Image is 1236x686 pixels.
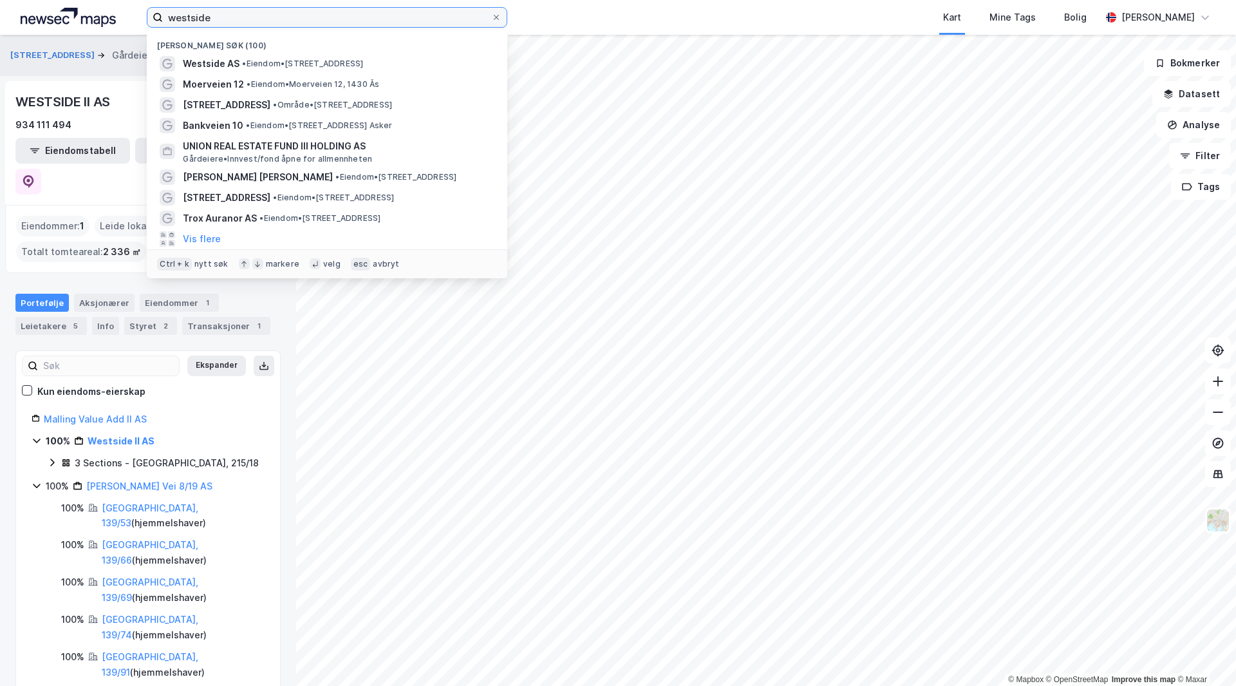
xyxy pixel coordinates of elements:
div: 100% [61,649,84,665]
div: Bolig [1064,10,1087,25]
a: Improve this map [1112,675,1175,684]
button: Vis flere [183,231,221,247]
div: Aksjonærer [74,294,135,312]
div: 100% [61,500,84,516]
div: ( hjemmelshaver ) [102,537,265,568]
div: Mine Tags [989,10,1036,25]
div: Transaksjoner [182,317,270,335]
div: Eiendommer : [16,216,89,236]
div: Leietakere [15,317,87,335]
a: [PERSON_NAME] Vei 8/19 AS [86,481,212,491]
button: Datasett [1152,81,1231,107]
span: • [259,213,263,223]
div: velg [323,259,341,269]
button: Ekspander [187,356,246,376]
span: 2 336 ㎡ [103,244,141,260]
a: [GEOGRAPHIC_DATA], 139/74 [102,614,198,640]
span: • [273,100,277,110]
span: Westside AS [183,56,239,71]
a: [GEOGRAPHIC_DATA], 139/91 [102,651,198,678]
span: UNION REAL ESTATE FUND III HOLDING AS [183,138,492,154]
span: • [242,59,246,68]
div: Info [92,317,119,335]
div: Kontrollprogram for chat [1172,624,1236,686]
div: Styret [124,317,177,335]
img: Z [1206,508,1230,533]
button: Leietakertabell [135,138,250,164]
div: WESTSIDE II AS [15,91,113,112]
div: 100% [46,479,69,494]
div: ( hjemmelshaver ) [102,649,265,680]
span: Moerveien 12 [183,77,244,92]
button: Tags [1171,174,1231,200]
input: Søk på adresse, matrikkel, gårdeiere, leietakere eller personer [163,8,491,27]
button: Eiendomstabell [15,138,130,164]
button: Analyse [1156,112,1231,138]
span: Bankveien 10 [183,118,243,133]
span: Eiendom • [STREET_ADDRESS] [335,172,456,182]
span: [STREET_ADDRESS] [183,97,270,113]
button: [STREET_ADDRESS] [10,49,97,62]
div: Kart [943,10,961,25]
span: Eiendom • [STREET_ADDRESS] Asker [246,120,392,131]
span: Trox Auranor AS [183,211,257,226]
span: • [246,120,250,130]
div: 934 111 494 [15,117,71,133]
button: Bokmerker [1144,50,1231,76]
div: ( hjemmelshaver ) [102,575,265,605]
div: nytt søk [194,259,229,269]
div: ( hjemmelshaver ) [102,500,265,531]
span: • [335,172,339,182]
div: esc [351,258,371,271]
div: [PERSON_NAME] [1121,10,1195,25]
div: Portefølje [15,294,69,312]
a: [GEOGRAPHIC_DATA], 139/69 [102,576,198,603]
div: avbryt [373,259,399,269]
div: Kun eiendoms-eierskap [37,384,145,399]
div: 1 [252,319,265,332]
a: [GEOGRAPHIC_DATA], 139/66 [102,539,198,566]
span: • [273,193,277,202]
span: Eiendom • Moerveien 12, 1430 Ås [247,79,379,90]
span: Eiendom • [STREET_ADDRESS] [259,213,380,224]
div: 3 Sections - [GEOGRAPHIC_DATA], 215/18 [75,455,259,471]
div: Eiendommer [140,294,219,312]
span: 1 [80,218,84,234]
div: markere [266,259,299,269]
iframe: Chat Widget [1172,624,1236,686]
div: Totalt tomteareal : [16,242,146,262]
div: 100% [46,434,70,449]
span: Eiendom • [STREET_ADDRESS] [242,59,363,69]
div: 100% [61,537,84,553]
a: [GEOGRAPHIC_DATA], 139/53 [102,502,198,529]
span: [PERSON_NAME] [PERSON_NAME] [183,169,333,185]
div: 5 [69,319,82,332]
div: 100% [61,612,84,627]
div: [PERSON_NAME] søk (100) [147,30,507,53]
div: 1 [201,296,214,309]
a: Malling Value Add II AS [44,414,147,424]
span: Gårdeiere • Innvest/fond åpne for allmennheten [183,154,372,164]
span: • [247,79,250,89]
div: 100% [61,575,84,590]
div: Gårdeier [112,48,151,63]
a: Mapbox [1008,675,1044,684]
button: Filter [1169,143,1231,169]
div: Ctrl + k [157,258,192,271]
img: logo.a4113a55bc3d86da70a041830d287a7e.svg [21,8,116,27]
span: Område • [STREET_ADDRESS] [273,100,392,110]
a: OpenStreetMap [1046,675,1109,684]
input: Søk [38,356,179,376]
div: ( hjemmelshaver ) [102,612,265,643]
a: Westside II AS [88,435,154,446]
div: Leide lokasjoner : [95,216,186,236]
span: Eiendom • [STREET_ADDRESS] [273,193,394,203]
div: 2 [159,319,172,332]
span: [STREET_ADDRESS] [183,190,270,205]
